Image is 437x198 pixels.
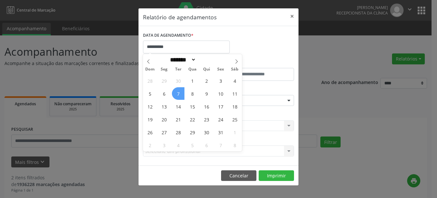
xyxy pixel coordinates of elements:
span: Ter [171,67,185,71]
span: Outubro 8, 2025 [186,87,199,100]
span: Outubro 13, 2025 [158,100,170,113]
span: Outubro 10, 2025 [214,87,227,100]
span: Novembro 7, 2025 [214,139,227,151]
input: Year [196,56,217,63]
span: Qui [200,67,214,71]
span: Setembro 29, 2025 [158,74,170,87]
span: Sex [214,67,228,71]
span: Novembro 6, 2025 [200,139,213,151]
h5: Relatório de agendamentos [143,13,217,21]
button: Close [286,8,299,24]
span: Outubro 12, 2025 [144,100,156,113]
label: ATÉ [220,58,294,68]
span: Outubro 20, 2025 [158,113,170,126]
span: Outubro 7, 2025 [172,87,184,100]
span: Outubro 19, 2025 [144,113,156,126]
span: Outubro 18, 2025 [228,100,241,113]
span: Outubro 11, 2025 [228,87,241,100]
span: Outubro 30, 2025 [200,126,213,138]
span: Outubro 17, 2025 [214,100,227,113]
span: Outubro 1, 2025 [186,74,199,87]
span: Novembro 3, 2025 [158,139,170,151]
span: Outubro 29, 2025 [186,126,199,138]
span: Outubro 25, 2025 [228,113,241,126]
span: Outubro 16, 2025 [200,100,213,113]
span: Outubro 31, 2025 [214,126,227,138]
span: Qua [185,67,200,71]
span: Novembro 1, 2025 [228,126,241,138]
span: Outubro 22, 2025 [186,113,199,126]
span: Novembro 4, 2025 [172,139,184,151]
span: Outubro 26, 2025 [144,126,156,138]
span: Outubro 27, 2025 [158,126,170,138]
button: Cancelar [221,170,256,181]
span: Outubro 24, 2025 [214,113,227,126]
span: Outubro 5, 2025 [144,87,156,100]
span: Outubro 4, 2025 [228,74,241,87]
span: Novembro 8, 2025 [228,139,241,151]
span: Outubro 3, 2025 [214,74,227,87]
span: Dom [143,67,157,71]
span: Novembro 2, 2025 [144,139,156,151]
span: Outubro 2, 2025 [200,74,213,87]
span: Outubro 14, 2025 [172,100,184,113]
span: Sáb [228,67,242,71]
span: Outubro 28, 2025 [172,126,184,138]
span: Outubro 23, 2025 [200,113,213,126]
select: Month [168,56,196,63]
span: Setembro 28, 2025 [144,74,156,87]
span: Outubro 21, 2025 [172,113,184,126]
span: Outubro 15, 2025 [186,100,199,113]
span: Outubro 6, 2025 [158,87,170,100]
span: Novembro 5, 2025 [186,139,199,151]
button: Imprimir [259,170,294,181]
label: DATA DE AGENDAMENTO [143,31,193,41]
span: Setembro 30, 2025 [172,74,184,87]
span: Seg [157,67,171,71]
span: Outubro 9, 2025 [200,87,213,100]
